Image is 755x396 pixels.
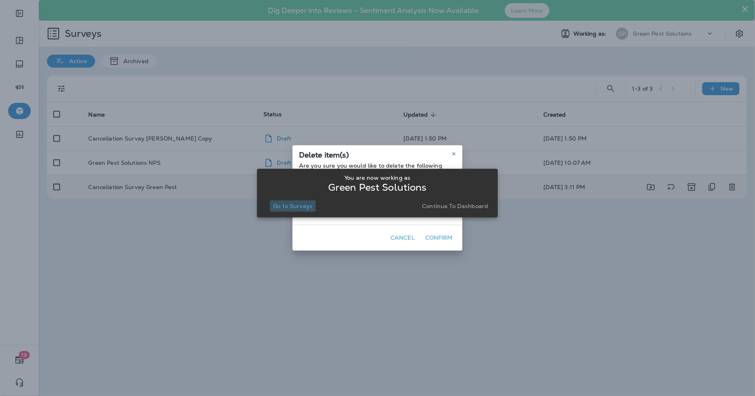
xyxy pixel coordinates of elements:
p: Green Pest Solutions [328,184,427,191]
p: Go to Surveys [273,203,312,209]
p: Continue to Dashboard [422,203,488,209]
button: Go to Surveys [270,200,316,212]
button: Continue to Dashboard [419,200,492,212]
p: You are now working as [344,175,410,181]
